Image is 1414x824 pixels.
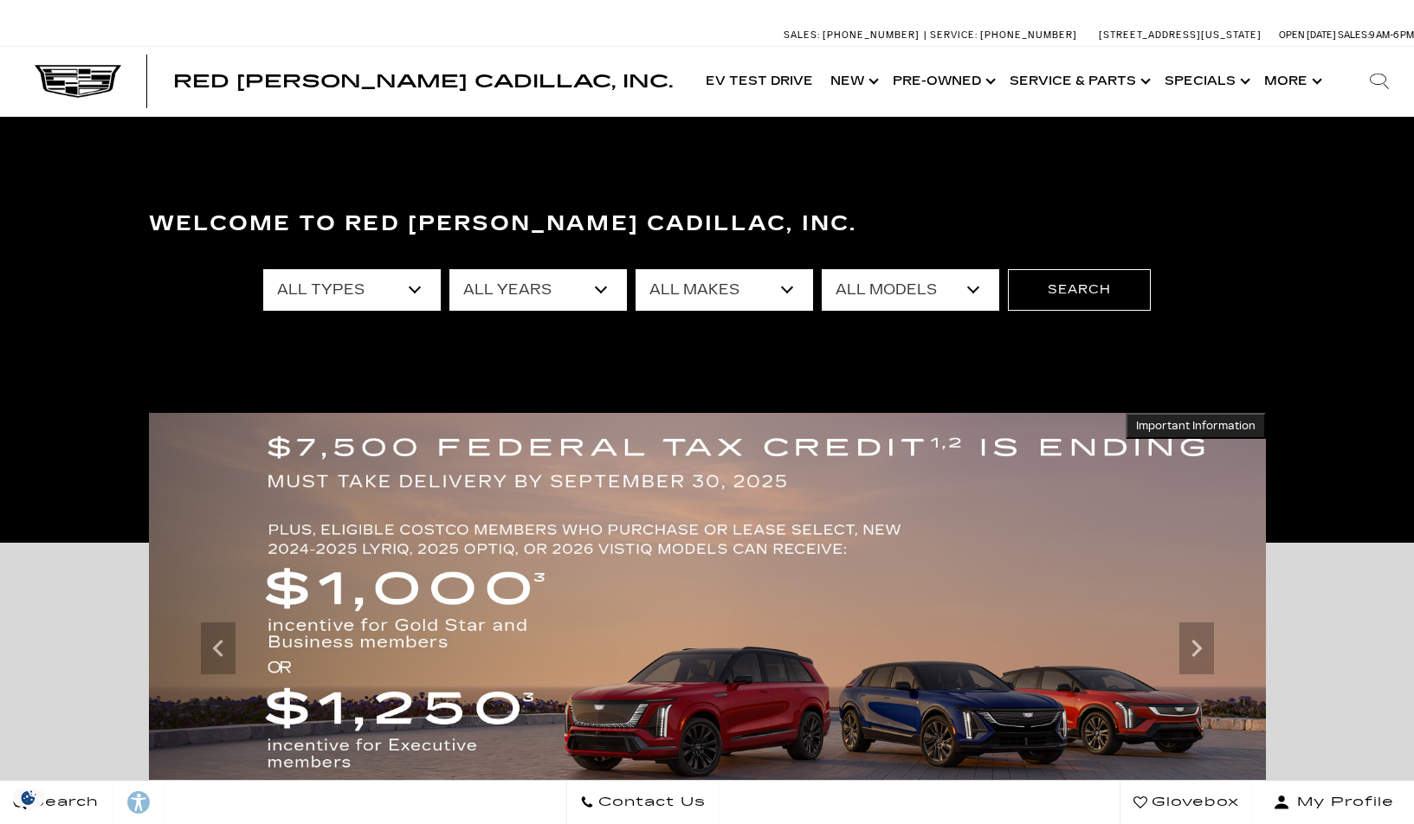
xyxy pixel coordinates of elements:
a: Service: [PHONE_NUMBER] [924,30,1081,40]
span: [PHONE_NUMBER] [980,29,1077,41]
button: Important Information [1126,413,1266,439]
span: Sales: [1338,29,1369,41]
a: Glovebox [1120,781,1253,824]
a: [STREET_ADDRESS][US_STATE] [1099,29,1262,41]
button: More [1256,47,1327,116]
span: 9 AM-6 PM [1369,29,1414,41]
div: Next [1179,622,1214,674]
select: Filter by model [822,269,999,311]
img: Cadillac Dark Logo with Cadillac White Text [35,65,121,98]
section: Click to Open Cookie Consent Modal [9,789,48,807]
h3: Welcome to Red [PERSON_NAME] Cadillac, Inc. [149,207,1266,241]
button: Search [1008,269,1151,311]
select: Filter by make [636,269,813,311]
span: Contact Us [594,790,706,814]
span: Red [PERSON_NAME] Cadillac, Inc. [173,71,673,92]
a: Pre-Owned [884,47,1001,116]
select: Filter by year [449,269,627,311]
a: Red [PERSON_NAME] Cadillac, Inc. [173,73,673,90]
span: [PHONE_NUMBER] [823,29,920,41]
select: Filter by type [263,269,441,311]
div: Previous [201,622,236,674]
span: Open [DATE] [1279,29,1336,41]
a: Service & Parts [1001,47,1156,116]
a: New [822,47,884,116]
a: Sales: [PHONE_NUMBER] [784,30,924,40]
button: Open user profile menu [1253,781,1414,824]
span: My Profile [1290,790,1394,814]
img: Opt-Out Icon [9,789,48,807]
a: Specials [1156,47,1256,116]
span: Glovebox [1147,790,1239,814]
span: Important Information [1136,419,1256,433]
span: Service: [930,29,978,41]
span: Sales: [784,29,820,41]
a: Contact Us [566,781,720,824]
a: EV Test Drive [697,47,822,116]
span: Search [27,790,99,814]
